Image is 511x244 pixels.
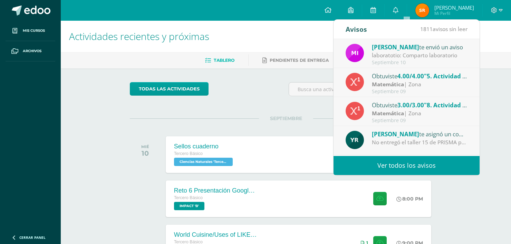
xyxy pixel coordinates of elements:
[372,109,468,117] div: | Zona
[174,158,233,166] span: Ciencias Naturales 'Tercero Básico B'
[130,82,209,96] a: todas las Actividades
[6,21,55,41] a: Mis cursos
[372,109,404,117] strong: Matemática
[396,196,423,202] div: 8:00 PM
[346,131,364,149] img: 765d7ba1372dfe42393184f37ff644ec.png
[372,71,468,80] div: Obtuviste en
[141,144,149,149] div: MIÉ
[174,187,257,194] div: Reto 6 Presentación Google Slides Clase 3 y 4
[372,138,468,146] div: No entregó el taller 15 de PRISMA para revisión.
[346,20,367,39] div: Avisos
[372,51,468,59] div: laboratotio: Comparto laboratorio
[372,130,419,138] span: [PERSON_NAME]
[23,28,45,33] span: Mis cursos
[141,149,149,157] div: 10
[214,58,234,63] span: Tablero
[372,80,404,88] strong: Matemática
[346,44,364,62] img: e71b507b6b1ebf6fbe7886fc31de659d.png
[372,89,468,95] div: Septiembre 09
[372,129,468,138] div: te asignó un comentario en 'Prisma - Taller No. 15' para 'Lectura'
[174,202,204,210] span: IMPACT 'B'
[420,25,467,33] span: avisos sin leer
[397,72,424,80] span: 4.00/4.00
[434,10,474,16] span: Mi Perfil
[415,3,429,17] img: 995013968941cdde71e4c762ca810d4a.png
[174,151,203,156] span: Tercero Básico
[174,143,234,150] div: Sellos cuaderno
[205,55,234,66] a: Tablero
[420,25,433,33] span: 1811
[372,118,468,124] div: Septiembre 09
[372,43,419,51] span: [PERSON_NAME]
[372,60,468,66] div: Septiembre 10
[262,55,329,66] a: Pendientes de entrega
[334,156,480,175] a: Ver todos los avisos
[6,41,55,61] a: Archivos
[259,115,313,121] span: SEPTIEMBRE
[372,100,468,109] div: Obtuviste en
[174,231,257,238] div: World Cuisine/Uses of LIKE week 5
[23,48,41,54] span: Archivos
[397,101,424,109] span: 3.00/3.00
[174,195,203,200] span: Tercero Básico
[270,58,329,63] span: Pendientes de entrega
[434,4,474,11] span: [PERSON_NAME]
[372,42,468,51] div: te envió un aviso
[69,30,209,43] span: Actividades recientes y próximas
[289,82,442,96] input: Busca una actividad próxima aquí...
[372,80,468,88] div: | Zona
[19,235,46,240] span: Cerrar panel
